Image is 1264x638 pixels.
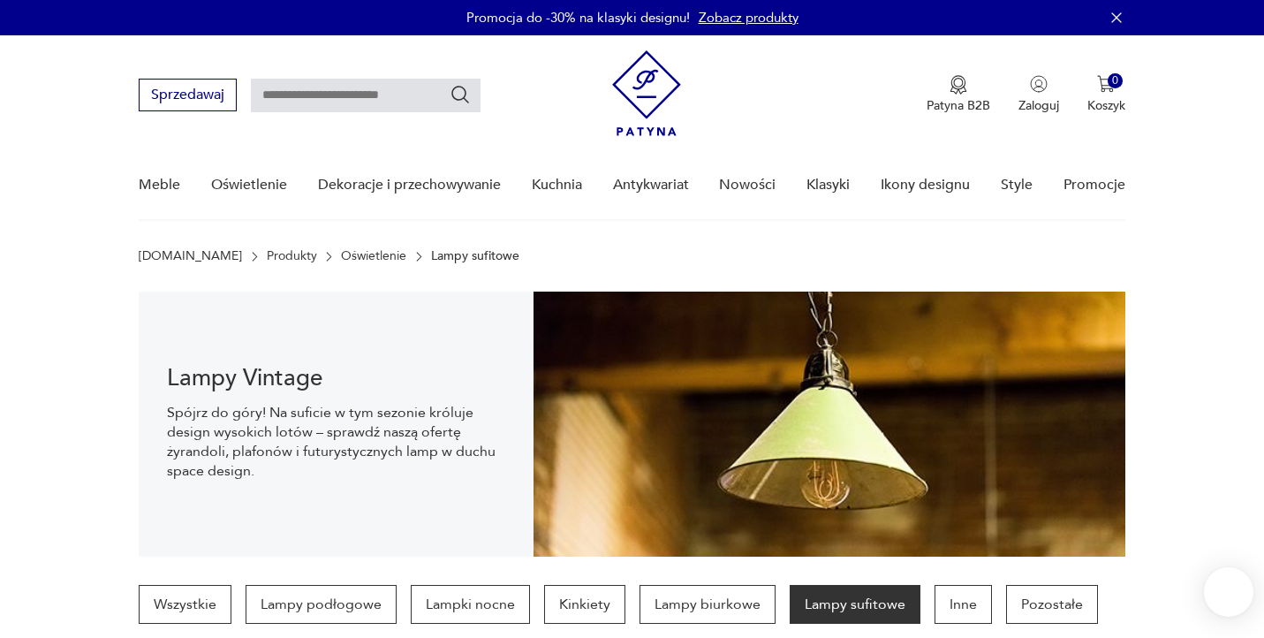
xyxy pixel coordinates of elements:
[1097,75,1115,93] img: Ikona koszyka
[534,292,1125,557] img: Lampy sufitowe w stylu vintage
[246,585,397,624] a: Lampy podłogowe
[1204,567,1253,617] iframe: Smartsupp widget button
[1108,73,1123,88] div: 0
[1030,75,1048,93] img: Ikonka użytkownika
[139,585,231,624] a: Wszystkie
[1001,151,1033,219] a: Style
[1087,75,1125,114] button: 0Koszyk
[699,9,799,27] a: Zobacz produkty
[806,151,850,219] a: Klasyki
[211,151,287,219] a: Oświetlenie
[1063,151,1125,219] a: Promocje
[466,9,690,27] p: Promocja do -30% na klasyki designu!
[881,151,970,219] a: Ikony designu
[927,75,990,114] button: Patyna B2B
[790,585,920,624] a: Lampy sufitowe
[544,585,625,624] a: Kinkiety
[167,368,504,389] h1: Lampy Vintage
[613,151,689,219] a: Antykwariat
[1006,585,1098,624] a: Pozostałe
[139,151,180,219] a: Meble
[927,75,990,114] a: Ikona medaluPatyna B2B
[167,403,504,481] p: Spójrz do góry! Na suficie w tym sezonie króluje design wysokich lotów – sprawdź naszą ofertę żyr...
[532,151,582,219] a: Kuchnia
[935,585,992,624] a: Inne
[1018,75,1059,114] button: Zaloguj
[950,75,967,95] img: Ikona medalu
[719,151,776,219] a: Nowości
[267,249,317,263] a: Produkty
[318,151,501,219] a: Dekoracje i przechowywanie
[139,249,242,263] a: [DOMAIN_NAME]
[1018,97,1059,114] p: Zaloguj
[411,585,530,624] a: Lampki nocne
[431,249,519,263] p: Lampy sufitowe
[139,79,237,111] button: Sprzedawaj
[1087,97,1125,114] p: Koszyk
[612,50,681,136] img: Patyna - sklep z meblami i dekoracjami vintage
[139,90,237,103] a: Sprzedawaj
[927,97,990,114] p: Patyna B2B
[450,84,471,105] button: Szukaj
[341,249,406,263] a: Oświetlenie
[640,585,776,624] a: Lampy biurkowe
